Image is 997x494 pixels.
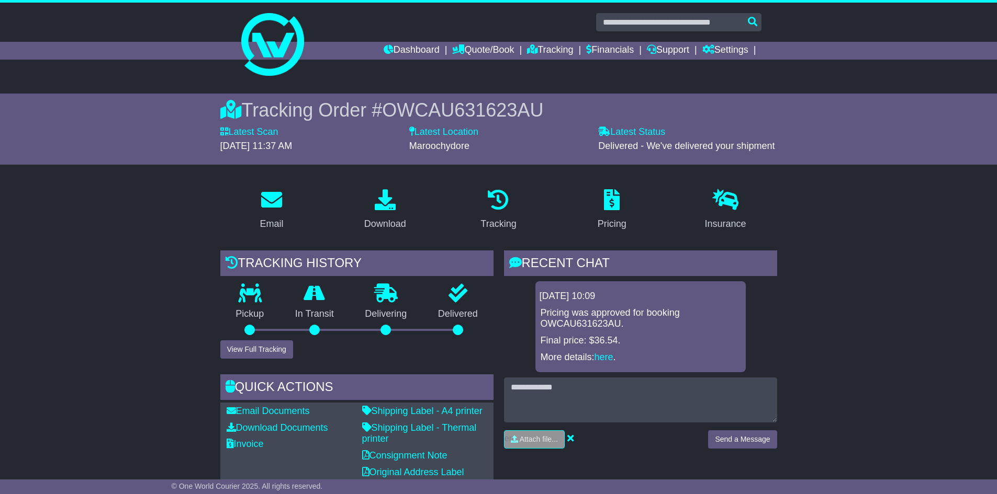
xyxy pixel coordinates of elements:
[220,340,293,359] button: View Full Tracking
[702,42,748,60] a: Settings
[279,308,350,320] p: In Transit
[541,307,741,330] p: Pricing was approved for booking OWCAU631623AU.
[260,217,283,231] div: Email
[598,217,626,231] div: Pricing
[362,422,477,444] a: Shipping Label - Thermal printer
[527,42,573,60] a: Tracking
[172,482,323,490] span: © One World Courier 2025. All rights reserved.
[409,127,478,138] label: Latest Location
[362,467,464,477] a: Original Address Label
[708,430,777,449] button: Send a Message
[364,217,406,231] div: Download
[541,352,741,363] p: More details: .
[504,250,777,279] div: RECENT CHAT
[253,186,290,235] a: Email
[705,217,746,231] div: Insurance
[591,186,633,235] a: Pricing
[220,374,494,403] div: Quick Actions
[220,250,494,279] div: Tracking history
[227,422,328,433] a: Download Documents
[452,42,514,60] a: Quote/Book
[595,352,613,362] a: here
[480,217,516,231] div: Tracking
[382,99,543,121] span: OWCAU631623AU
[384,42,440,60] a: Dashboard
[474,186,523,235] a: Tracking
[540,291,742,302] div: [DATE] 10:09
[541,335,741,347] p: Final price: $36.54.
[220,127,278,138] label: Latest Scan
[227,406,310,416] a: Email Documents
[227,439,264,449] a: Invoice
[220,308,280,320] p: Pickup
[647,42,689,60] a: Support
[362,450,447,461] a: Consignment Note
[357,186,413,235] a: Download
[362,406,483,416] a: Shipping Label - A4 printer
[586,42,634,60] a: Financials
[350,308,423,320] p: Delivering
[698,186,753,235] a: Insurance
[220,99,777,121] div: Tracking Order #
[598,127,665,138] label: Latest Status
[422,308,494,320] p: Delivered
[220,141,293,151] span: [DATE] 11:37 AM
[598,141,775,151] span: Delivered - We've delivered your shipment
[409,141,469,151] span: Maroochydore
